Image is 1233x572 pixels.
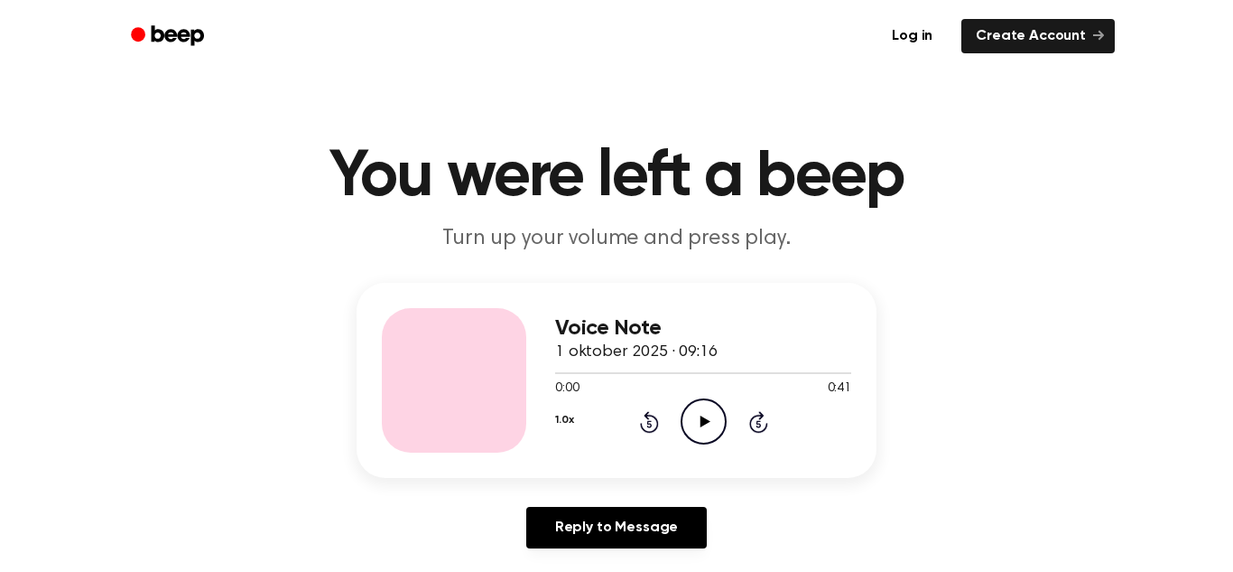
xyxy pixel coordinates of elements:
button: 1.0x [555,405,573,436]
h3: Voice Note [555,316,851,341]
p: Turn up your volume and press play. [270,224,963,254]
a: Reply to Message [526,507,707,549]
h1: You were left a beep [154,145,1079,210]
a: Create Account [961,19,1115,53]
a: Log in [874,15,950,57]
a: Beep [118,19,220,54]
span: 1 oktober 2025 · 09:16 [555,344,717,361]
span: 0:41 [828,380,851,399]
span: 0:00 [555,380,579,399]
